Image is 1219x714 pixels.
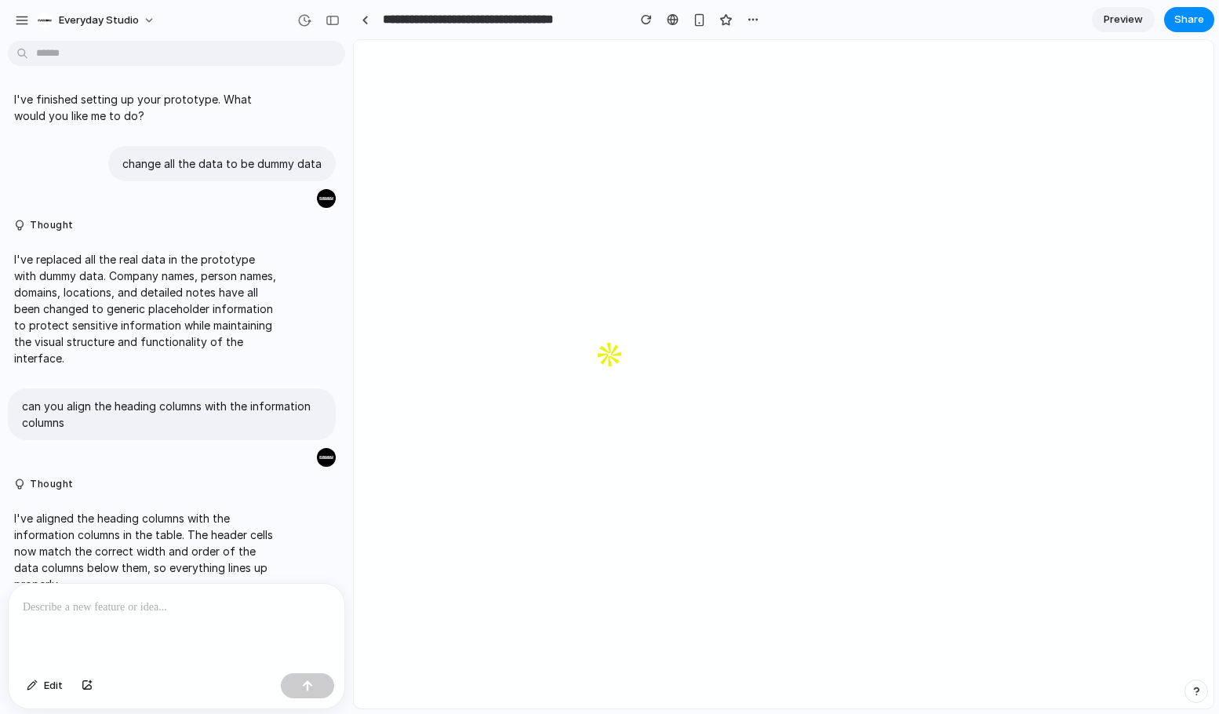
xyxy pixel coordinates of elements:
[1164,7,1214,32] button: Share
[19,673,71,698] button: Edit
[1104,12,1143,27] span: Preview
[1174,12,1204,27] span: Share
[1092,7,1155,32] a: Preview
[122,155,322,172] p: change all the data to be dummy data
[31,8,163,33] button: everyday studio
[14,251,276,366] p: I've replaced all the real data in the prototype with dummy data. Company names, person names, do...
[59,13,139,28] span: everyday studio
[22,398,322,431] p: can you align the heading columns with the information columns
[14,510,276,592] p: I've aligned the heading columns with the information columns in the table. The header cells now ...
[44,678,63,694] span: Edit
[14,91,276,124] p: I've finished setting up your prototype. What would you like me to do?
